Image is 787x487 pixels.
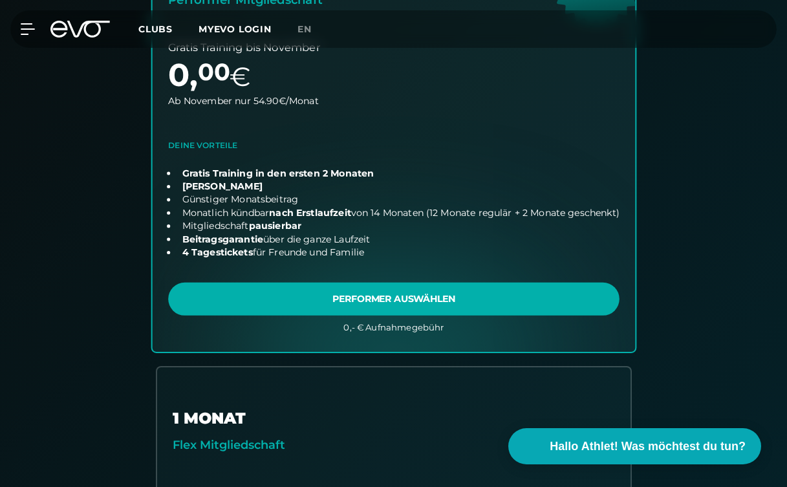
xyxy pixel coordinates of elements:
[297,23,312,35] span: en
[508,428,761,464] button: Hallo Athlet! Was möchtest du tun?
[199,23,272,35] a: MYEVO LOGIN
[297,22,327,37] a: en
[138,23,173,35] span: Clubs
[138,23,199,35] a: Clubs
[550,438,746,455] span: Hallo Athlet! Was möchtest du tun?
